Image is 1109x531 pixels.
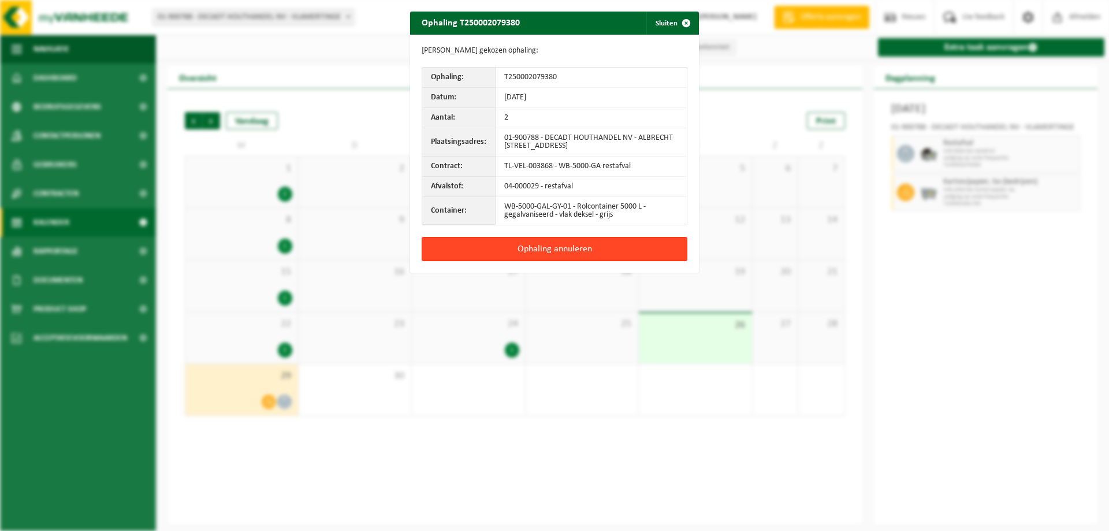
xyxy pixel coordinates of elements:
[496,197,687,225] td: WB-5000-GAL-GY-01 - Rolcontainer 5000 L - gegalvaniseerd - vlak deksel - grijs
[496,88,687,108] td: [DATE]
[422,157,496,177] th: Contract:
[422,108,496,128] th: Aantal:
[422,46,687,55] p: [PERSON_NAME] gekozen ophaling:
[422,237,687,261] button: Ophaling annuleren
[496,128,687,157] td: 01-900788 - DECADT HOUTHANDEL NV - ALBRECHT [STREET_ADDRESS]
[422,68,496,88] th: Ophaling:
[410,12,531,34] h2: Ophaling T250002079380
[496,108,687,128] td: 2
[496,177,687,197] td: 04-000029 - restafval
[422,128,496,157] th: Plaatsingsadres:
[422,197,496,225] th: Container:
[422,88,496,108] th: Datum:
[646,12,698,35] button: Sluiten
[422,177,496,197] th: Afvalstof:
[496,68,687,88] td: T250002079380
[496,157,687,177] td: TL-VEL-003868 - WB-5000-GA restafval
